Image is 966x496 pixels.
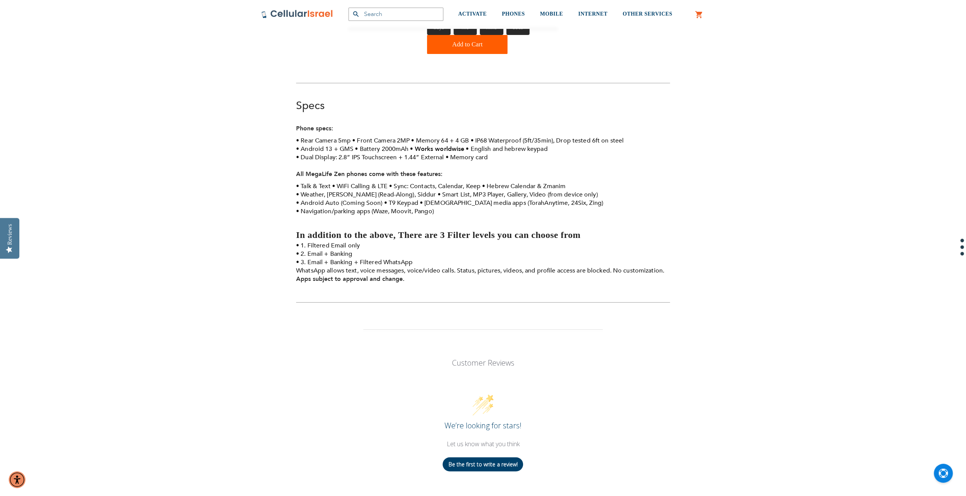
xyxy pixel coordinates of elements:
div: We’re looking for stars! [363,420,602,431]
li: Front Camera 2MP [352,136,410,145]
span: hrs [454,23,477,35]
li: 3. Email + Banking + Filtered WhatsApp WhatsApp allows text, voice messages, voice/video calls. S... [296,258,670,275]
span: Add to Cart [452,37,482,52]
li: Rear Camera 5mp [296,136,351,145]
strong: Phone specs: [296,124,333,133]
li: 1. Filtered Email only [296,241,670,250]
div: Accessibility Menu [9,471,25,488]
span: secs [506,23,530,35]
li: Android Auto (Coming Soon) [296,199,382,207]
li: English and hebrew keypad [466,145,547,153]
button: Add to Cart [427,35,507,54]
li: [DEMOGRAPHIC_DATA] media apps (TorahAnytime, 24Six, Zing) [420,199,603,207]
span: ACTIVATE [458,11,487,17]
li: Weather, [PERSON_NAME] (Read-Along), Siddur [296,190,436,199]
li: Memory 64 + 4 GB [411,136,469,145]
li: Navigation/parking apps (Waze, Moovit, Pango) [296,207,434,216]
li: Dual Display: 2.8” IPS Touchscreen + 1.44” External [296,153,444,162]
span: OTHER SERVICES [622,11,672,17]
li: Memory card [445,153,488,162]
li: Talk & Text [296,182,331,190]
span: PHONES [502,11,525,17]
div: Reviews [6,224,13,245]
li: Sync: Contacts, Calendar, Keep [389,182,481,190]
li: T9 Keypad [384,199,418,207]
p: Customer Reviews [423,358,543,368]
strong: Works worldwise [414,145,464,153]
span: mins [480,23,503,35]
strong: All MegaLife Zen phones come with these features: [296,170,443,178]
li: 2. Email + Banking [296,250,670,258]
a: Specs [296,98,325,113]
strong: In addition to the above, There are 3 Filter levels you can choose from [296,230,580,240]
div: Let us know what you think [363,440,602,448]
span: INTERNET [578,11,607,17]
img: Cellular Israel Logo [261,10,333,19]
li: IP68 Waterproof (5ft/35min), Drop tested 6ft on steel [470,136,624,145]
li: WiFi Calling & LTE [332,182,388,190]
strong: Apps subject to approval and change. [296,275,405,283]
li: Battery 2000mAh [355,145,408,153]
span: MOBILE [540,11,563,17]
li: Smart List, MP3 Player, Gallery, Video (from device only) [437,190,597,199]
li: Android 13 + GMS [296,145,353,153]
span: days [427,23,451,35]
li: Hebrew Calendar & Zmanim [482,182,566,190]
input: Search [348,8,443,21]
button: Be the first to write a review! [443,457,523,471]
